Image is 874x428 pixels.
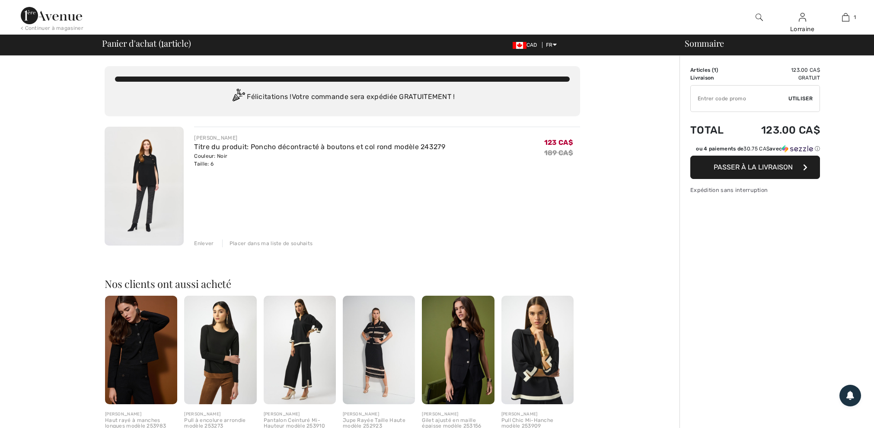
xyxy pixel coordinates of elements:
[105,296,177,404] img: Haut rayé à manches longues modèle 253983
[544,149,573,157] s: 189 CA$
[513,42,541,48] span: CAD
[230,89,247,106] img: Congratulation2.svg
[714,163,793,171] span: Passer à la livraison
[194,134,445,142] div: [PERSON_NAME]
[343,411,415,418] div: [PERSON_NAME]
[21,7,82,24] img: 1ère Avenue
[422,296,494,404] img: Gilet ajusté en maille épaisse modèle 253156
[696,145,820,153] div: ou 4 paiements de avec
[737,66,820,74] td: 123.00 CA$
[546,42,557,48] span: FR
[690,115,737,145] td: Total
[105,127,184,246] img: Titre du produit: Poncho décontracté à boutons et col rond modèle 243279
[690,186,820,194] div: Expédition sans interruption
[690,156,820,179] button: Passer à la livraison
[501,411,574,418] div: [PERSON_NAME]
[544,138,573,147] span: 123 CA$
[161,37,164,48] span: 1
[714,67,716,73] span: 1
[105,411,177,418] div: [PERSON_NAME]
[194,152,445,168] div: Couleur: Noir Taille: 6
[264,411,336,418] div: [PERSON_NAME]
[799,12,806,22] img: Mes infos
[799,13,806,21] a: Se connecter
[264,296,336,404] img: Pantalon Ceinturé Mi-Hauteur modèle 253910
[105,278,580,289] h2: Nos clients ont aussi acheté
[21,24,83,32] div: < Continuer à magasiner
[690,145,820,156] div: ou 4 paiements de30.75 CA$avecSezzle Cliquez pour en savoir plus sur Sezzle
[854,13,856,21] span: 1
[184,296,256,404] img: Pull à encolure arrondie modèle 253273
[194,240,214,247] div: Enlever
[756,12,763,22] img: recherche
[737,115,820,145] td: 123.00 CA$
[674,39,869,48] div: Sommaire
[842,12,849,22] img: Mon panier
[691,86,788,112] input: Code promo
[690,74,737,82] td: Livraison
[501,296,574,404] img: Pull Chic Mi-Hanche modèle 253909
[781,25,823,34] div: Lorraine
[194,143,445,151] a: Titre du produit: Poncho décontracté à boutons et col rond modèle 243279
[690,66,737,74] td: Articles ( )
[222,240,313,247] div: Placer dans ma liste de souhaits
[788,95,813,102] span: Utiliser
[184,411,256,418] div: [PERSON_NAME]
[422,411,494,418] div: [PERSON_NAME]
[513,42,526,49] img: Canadian Dollar
[824,12,867,22] a: 1
[115,89,570,106] div: Félicitations ! Votre commande sera expédiée GRATUITEMENT !
[102,39,191,48] span: Panier d'achat ( article)
[343,296,415,404] img: Jupe Rayée Taille Haute modèle 252923
[782,145,813,153] img: Sezzle
[743,146,769,152] span: 30.75 CA$
[737,74,820,82] td: Gratuit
